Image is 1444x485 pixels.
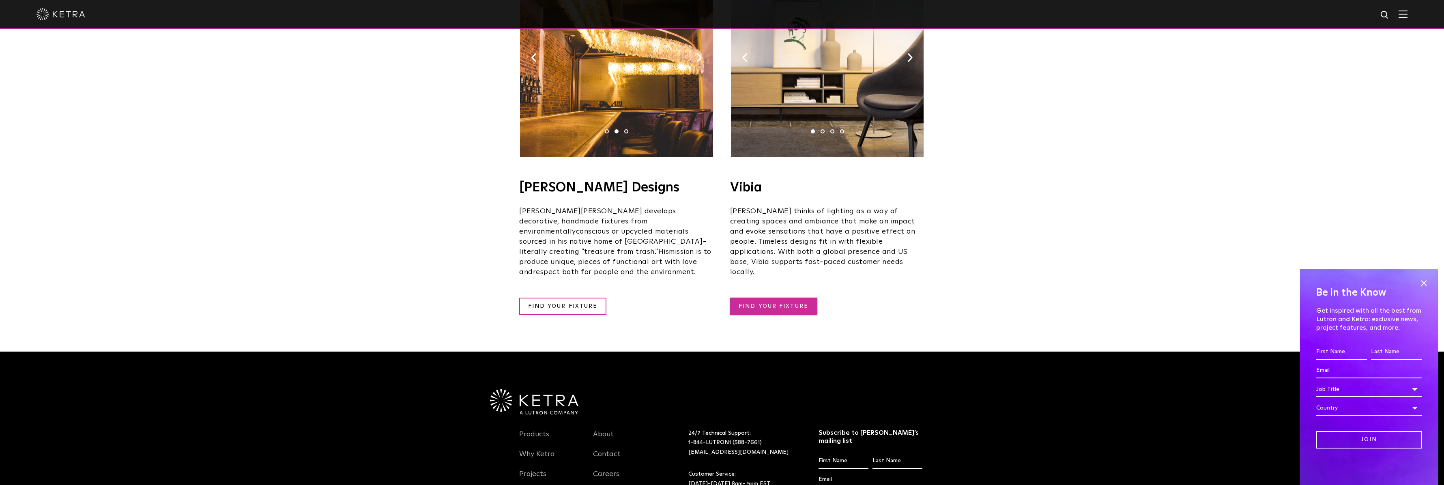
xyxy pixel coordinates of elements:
[1316,344,1367,360] input: First Name
[593,430,614,449] a: About
[1380,10,1390,20] img: search icon
[519,248,711,276] span: mission is to produce unique, pieces of functional art with love and
[519,181,714,194] h4: [PERSON_NAME] Designs​
[742,53,748,62] img: arrow-left-black.svg
[1316,285,1422,300] h4: Be in the Know
[519,430,549,449] a: Products
[533,268,696,276] span: respect both for people and the environment.
[1399,10,1407,18] img: Hamburger%20Nav.svg
[688,449,789,455] a: [EMAIL_ADDRESS][DOMAIN_NAME]
[531,53,537,62] img: arrow-left-black.svg
[819,453,868,469] input: First Name
[907,53,913,62] img: arrow-right-black.svg
[688,440,762,445] a: 1-844-LUTRON1 (588-7661)
[519,208,581,215] span: [PERSON_NAME]
[819,429,923,446] h3: Subscribe to [PERSON_NAME]’s mailing list
[1316,382,1422,397] div: Job Title
[519,450,555,468] a: Why Ketra
[490,389,578,414] img: Ketra-aLutronCo_White_RGB
[1316,307,1422,332] p: Get inspired with all the best from Lutron and Ketra: exclusive news, project features, and more.
[519,298,606,315] a: FIND YOUR FIXTURE
[872,453,922,469] input: Last Name
[519,208,676,235] span: develops decorative, handmade fixtures from environmentally
[696,53,702,62] img: arrow-right-black.svg
[581,208,642,215] span: [PERSON_NAME]
[1371,344,1422,360] input: Last Name
[593,450,621,468] a: Contact
[730,298,817,315] a: FIND YOUR FIXTURE
[1316,363,1422,378] input: Email
[658,248,669,255] span: His
[1316,400,1422,416] div: Country
[1316,431,1422,449] input: Join
[730,206,925,277] p: [PERSON_NAME] thinks of lighting as a way of creating spaces and ambiance that make an impact and...
[688,429,798,457] p: 24/7 Technical Support:
[37,8,85,20] img: ketra-logo-2019-white
[730,181,925,194] h4: Vibia
[519,228,706,255] span: conscious or upcycled materials sourced in his native home of [GEOGRAPHIC_DATA]- literally creati...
